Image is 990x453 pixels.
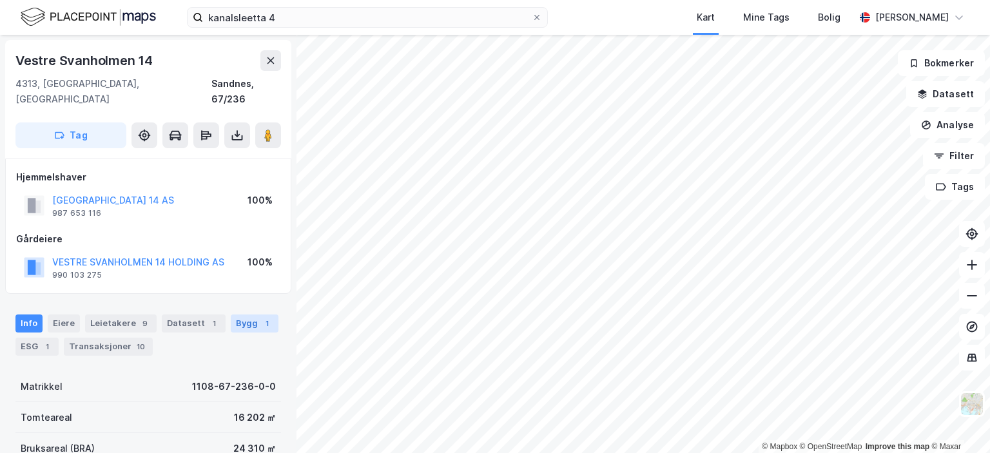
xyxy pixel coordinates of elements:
[211,76,281,107] div: Sandnes, 67/236
[234,410,276,425] div: 16 202 ㎡
[247,193,273,208] div: 100%
[139,317,151,330] div: 9
[697,10,715,25] div: Kart
[743,10,790,25] div: Mine Tags
[15,50,155,71] div: Vestre Svanholmen 14
[52,270,102,280] div: 990 103 275
[203,8,532,27] input: Søk på adresse, matrikkel, gårdeiere, leietakere eller personer
[260,317,273,330] div: 1
[800,442,862,451] a: OpenStreetMap
[21,410,72,425] div: Tomteareal
[15,314,43,333] div: Info
[48,314,80,333] div: Eiere
[866,442,929,451] a: Improve this map
[906,81,985,107] button: Datasett
[910,112,985,138] button: Analyse
[875,10,949,25] div: [PERSON_NAME]
[64,338,153,356] div: Transaksjoner
[21,6,156,28] img: logo.f888ab2527a4732fd821a326f86c7f29.svg
[762,442,797,451] a: Mapbox
[925,174,985,200] button: Tags
[52,208,101,218] div: 987 653 116
[192,379,276,394] div: 1108-67-236-0-0
[247,255,273,270] div: 100%
[898,50,985,76] button: Bokmerker
[16,169,280,185] div: Hjemmelshaver
[231,314,278,333] div: Bygg
[85,314,157,333] div: Leietakere
[208,317,220,330] div: 1
[134,340,148,353] div: 10
[926,391,990,453] iframe: Chat Widget
[15,122,126,148] button: Tag
[818,10,840,25] div: Bolig
[923,143,985,169] button: Filter
[21,379,63,394] div: Matrikkel
[16,231,280,247] div: Gårdeiere
[162,314,226,333] div: Datasett
[41,340,53,353] div: 1
[15,338,59,356] div: ESG
[15,76,211,107] div: 4313, [GEOGRAPHIC_DATA], [GEOGRAPHIC_DATA]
